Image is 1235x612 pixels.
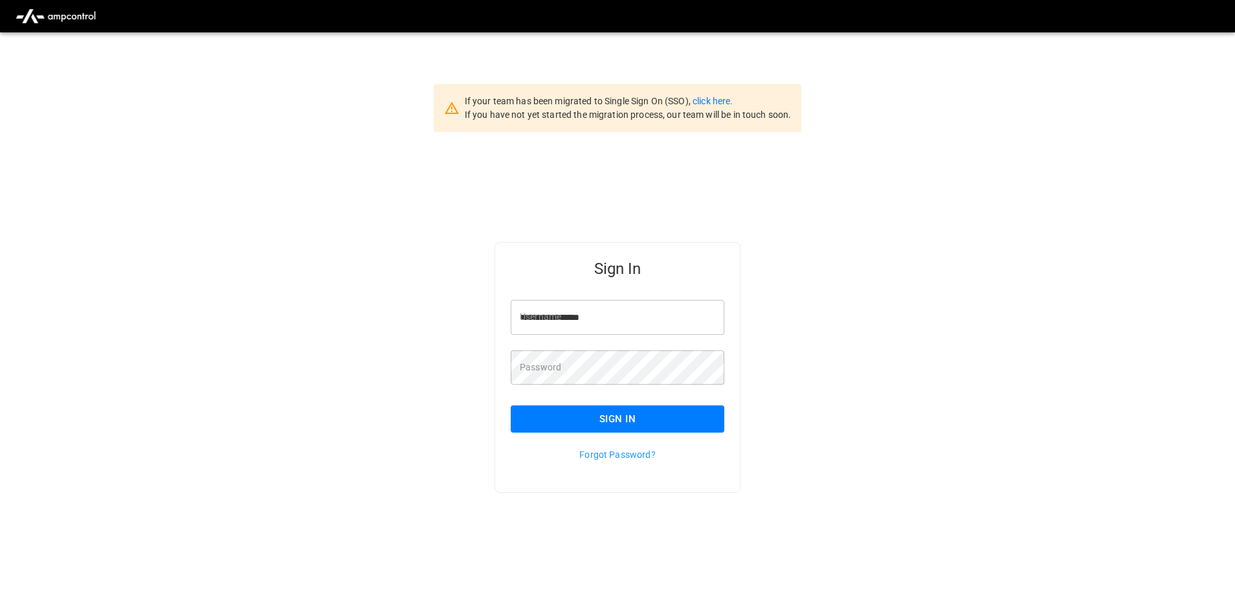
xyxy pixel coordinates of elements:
[10,4,101,28] img: ampcontrol.io logo
[693,96,733,106] a: click here.
[511,258,724,279] h5: Sign In
[465,96,693,106] span: If your team has been migrated to Single Sign On (SSO),
[511,448,724,461] p: Forgot Password?
[511,405,724,433] button: Sign In
[465,109,792,120] span: If you have not yet started the migration process, our team will be in touch soon.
